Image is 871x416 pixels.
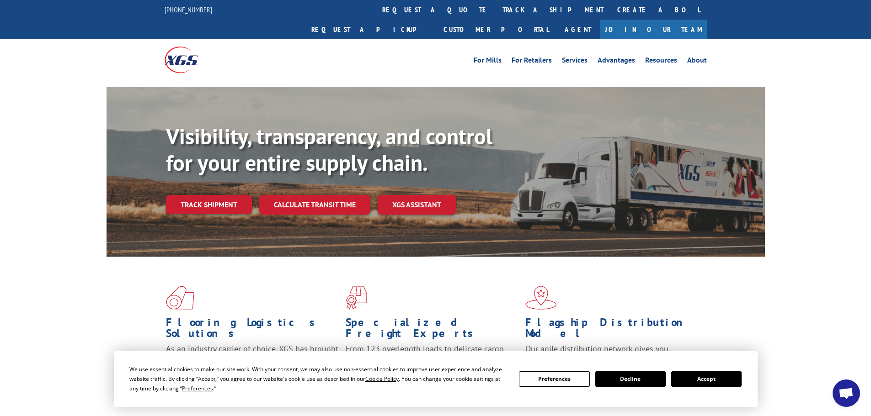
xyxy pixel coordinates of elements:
[598,57,635,67] a: Advantages
[114,351,758,407] div: Cookie Consent Prompt
[166,195,252,214] a: Track shipment
[166,317,339,343] h1: Flooring Logistics Solutions
[562,57,588,67] a: Services
[346,317,518,343] h1: Specialized Freight Experts
[645,57,677,67] a: Resources
[525,286,557,310] img: xgs-icon-flagship-distribution-model-red
[833,379,860,407] a: Open chat
[259,195,370,215] a: Calculate transit time
[556,20,600,39] a: Agent
[166,286,194,310] img: xgs-icon-total-supply-chain-intelligence-red
[365,375,399,383] span: Cookie Policy
[671,371,742,387] button: Accept
[595,371,666,387] button: Decline
[525,317,698,343] h1: Flagship Distribution Model
[687,57,707,67] a: About
[129,364,508,393] div: We use essential cookies to make our site work. With your consent, we may also use non-essential ...
[512,57,552,67] a: For Retailers
[346,286,367,310] img: xgs-icon-focused-on-flooring-red
[437,20,556,39] a: Customer Portal
[165,5,212,14] a: [PHONE_NUMBER]
[519,371,589,387] button: Preferences
[166,122,492,177] b: Visibility, transparency, and control for your entire supply chain.
[182,384,213,392] span: Preferences
[525,343,694,365] span: Our agile distribution network gives you nationwide inventory management on demand.
[378,195,456,215] a: XGS ASSISTANT
[346,343,518,384] p: From 123 overlength loads to delicate cargo, our experienced staff knows the best way to move you...
[474,57,502,67] a: For Mills
[305,20,437,39] a: Request a pickup
[166,343,338,376] span: As an industry carrier of choice, XGS has brought innovation and dedication to flooring logistics...
[600,20,707,39] a: Join Our Team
